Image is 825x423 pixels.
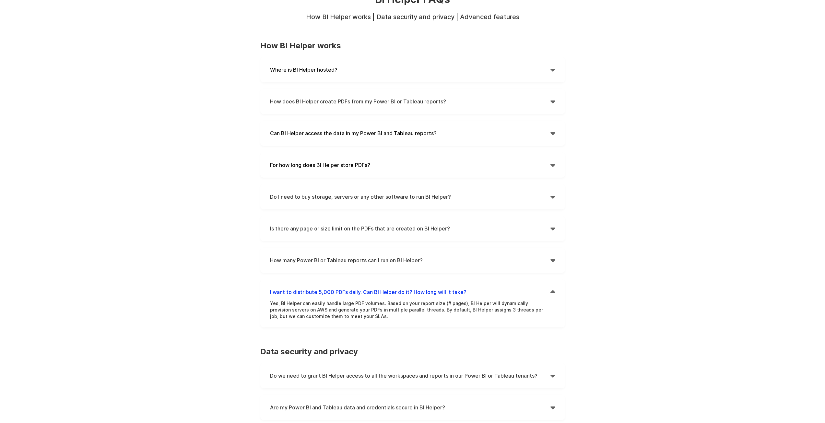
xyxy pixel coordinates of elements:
[550,224,555,233] div: 
[260,41,565,51] h3: How BI Helper works
[270,371,550,381] h4: Do we need to grant BI Helper access to all the workspaces and reports in our Power BI or Tableau...
[270,160,550,170] h4: For how long does BI Helper store PDFs?
[270,224,550,233] h4: Is there any page or size limit on the PDFs that are created on BI Helper?
[270,287,550,297] h4: I want to distribute 5,000 PDFs daily. Can BI Helper do it? How long will it take?
[270,403,550,412] h4: Are my Power BI and Tableau data and credentials secure in BI Helper?
[550,192,555,202] div: 
[270,192,550,202] h4: Do I need to buy storage, servers or any other software to run BI Helper?
[550,255,555,265] div: 
[550,97,555,106] div: 
[550,287,555,297] div: 
[270,98,446,105] strong: How does BI Helper create PDFs from my Power BI or Tableau reports?
[270,300,546,320] p: Yes, BI Helper can easily handle large PDF volumes. Based on your report size (# pages), BI Helpe...
[550,160,555,170] div: 
[260,347,565,357] h3: Data security and privacy
[270,128,550,138] h4: Can BI Helper access the data in my Power BI and Tableau reports?
[550,403,555,412] div: 
[550,65,555,75] div: 
[550,128,555,138] div: 
[270,66,337,73] strong: Where is BI Helper hosted?
[270,255,550,265] h4: How many Power BI or Tableau reports can I run on BI Helper?
[550,371,555,381] div: 
[306,13,519,21] strong: How BI Helper works | Data security and privacy | Advanced features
